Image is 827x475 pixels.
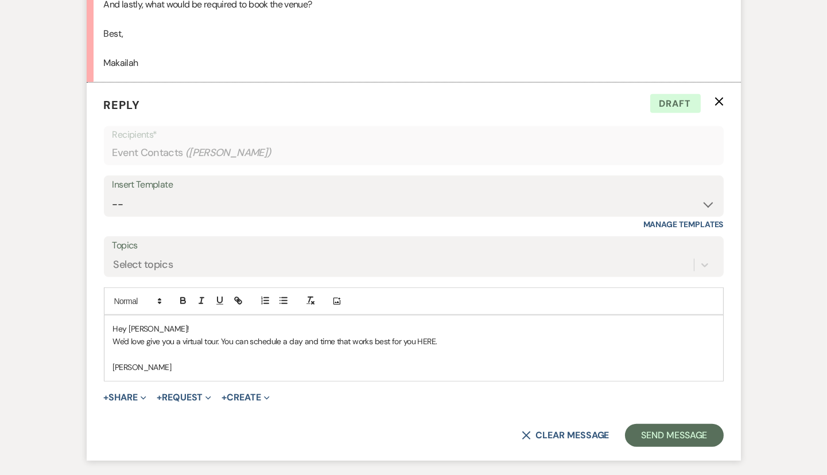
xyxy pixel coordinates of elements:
div: Insert Template [112,177,715,193]
p: We'd love give you a virtual tour. You can schedule a day and time that works best for you HERE. [113,335,715,348]
span: + [222,393,227,402]
button: Create [222,393,269,402]
p: Recipients* [112,127,715,142]
a: Manage Templates [643,219,724,229]
span: + [157,393,162,402]
p: Hey [PERSON_NAME]! [113,322,715,335]
div: Event Contacts [112,142,715,164]
span: Draft [650,94,701,114]
span: + [104,393,109,402]
span: Reply [104,98,141,112]
button: Share [104,393,147,402]
button: Send Message [625,424,723,447]
p: [PERSON_NAME] [113,361,715,373]
button: Request [157,393,211,402]
span: ( [PERSON_NAME] ) [185,145,271,161]
div: Select topics [114,257,173,272]
button: Clear message [522,431,609,440]
label: Topics [112,237,715,254]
